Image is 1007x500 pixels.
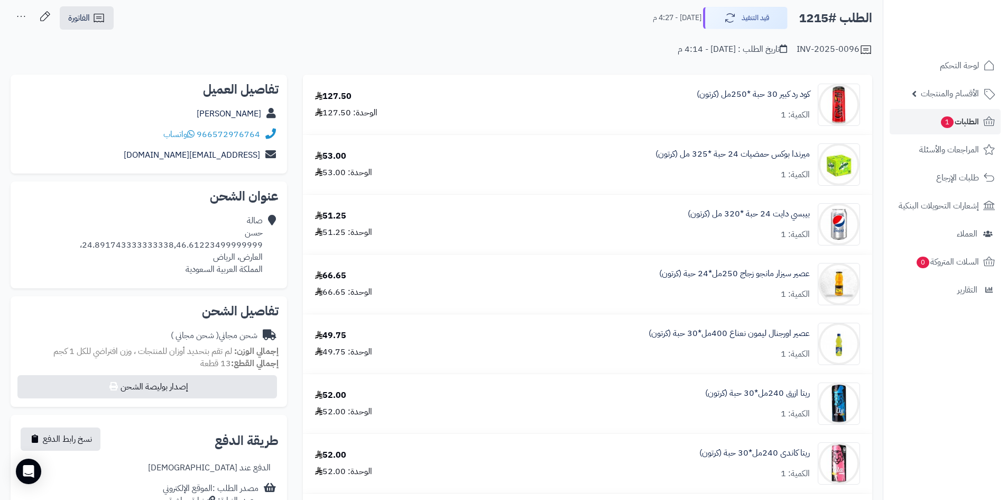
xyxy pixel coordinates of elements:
a: ميرندا بوكس حمضيات 24 حبة *325 مل (كرتون) [655,148,810,160]
h2: عنوان الشحن [19,190,279,203]
div: الكمية: 1 [781,288,810,301]
span: الطلبات [940,114,979,129]
button: قيد التنفيذ [703,7,788,29]
a: عصير اورجنال ليمون نعناع 400مل*30 حبة (كرتون) [649,328,810,340]
a: بيبسي دايت 24 حبة *320 مل (كرتون) [688,208,810,220]
img: 1747593334-qxF5OTEWerP7hB4NEyoyUFLqKCZryJZ6-90x90.jpg [818,203,860,246]
a: واتساب [163,128,195,141]
div: 49.75 [315,330,346,342]
div: الوحدة: 52.00 [315,466,372,478]
img: 1747731382-improved_image-90x90.jpg [818,323,860,365]
div: الكمية: 1 [781,348,810,360]
a: العملاء [890,221,1001,247]
div: الدفع عند [DEMOGRAPHIC_DATA] [148,462,271,474]
button: نسخ رابط الدفع [21,428,100,451]
span: 1 [941,116,954,129]
a: السلات المتروكة0 [890,249,1001,275]
strong: إجمالي القطع: [231,357,279,370]
div: الوحدة: 49.75 [315,346,372,358]
span: 0 [917,257,930,269]
span: طلبات الإرجاع [936,170,979,185]
div: 66.65 [315,270,346,282]
a: عصير سيزار مانجو زجاج 250مل*24 حبة (كرتون) [659,268,810,280]
div: شحن مجاني [171,330,257,342]
div: الوحدة: 51.25 [315,226,372,239]
a: ريتا كاندى 240مل*30 حبة (كرتون) [699,447,810,459]
a: طلبات الإرجاع [890,165,1001,190]
div: الكمية: 1 [781,109,810,121]
h2: تفاصيل الشحن [19,305,279,317]
strong: إجمالي الوزن: [234,345,279,358]
a: التقارير [890,277,1001,303]
img: 1747536125-51jkufB9faL._AC_SL1000-90x90.jpg [818,84,860,126]
div: Open Intercom Messenger [16,459,41,484]
div: الكمية: 1 [781,169,810,181]
a: [EMAIL_ADDRESS][DOMAIN_NAME] [124,149,260,161]
div: 127.50 [315,90,352,103]
div: INV-2025-0096 [797,43,872,56]
div: الوحدة: 53.00 [315,167,372,179]
div: 52.00 [315,389,346,402]
a: المراجعات والأسئلة [890,137,1001,162]
img: 1747651964-Tg8B90rtW6kpZAYhBSFn8sxWBwihyD8q-90x90.jpg [818,263,860,305]
button: إصدار بوليصة الشحن [17,375,277,398]
img: logo-2.png [935,24,997,46]
span: لوحة التحكم [940,58,979,73]
span: إشعارات التحويلات البنكية [899,198,979,213]
a: لوحة التحكم [890,53,1001,78]
div: الكمية: 1 [781,408,810,420]
div: الوحدة: 127.50 [315,107,377,119]
span: نسخ رابط الدفع [43,433,92,446]
a: 966572976764 [197,128,260,141]
span: الفاتورة [68,12,90,24]
a: الفاتورة [60,6,114,30]
a: ريتا ازرق 240مل*30 حبة (كرتون) [705,387,810,399]
div: الكمية: 1 [781,229,810,241]
a: إشعارات التحويلات البنكية [890,193,1001,219]
span: السلات المتروكة [916,254,979,269]
div: 53.00 [315,150,346,162]
h2: الطلب #1215 [799,7,872,29]
small: [DATE] - 4:27 م [653,13,701,23]
div: الوحدة: 66.65 [315,286,372,298]
span: العملاء [957,226,977,241]
h2: تفاصيل العميل [19,83,279,96]
img: 1747569209-83eaaa14-9972-4c0b-8947-81b1c4ef-90x90.jpg [818,143,860,186]
span: التقارير [957,283,977,297]
div: 52.00 [315,449,346,461]
a: الطلبات1 [890,109,1001,134]
a: [PERSON_NAME] [197,107,261,120]
img: 1747743191-71Ws9y4dH7L._AC_SL1500-90x90.jpg [818,383,860,425]
small: 13 قطعة [200,357,279,370]
div: صالة حسن 24.891743333333338,46.61223499999999، العارض، الرياض المملكة العربية السعودية [80,215,263,275]
div: تاريخ الطلب : [DATE] - 4:14 م [678,43,787,56]
a: كود رد كبير 30 حبة *250مل (كرتون) [697,88,810,101]
div: 51.25 [315,210,346,222]
span: الأقسام والمنتجات [921,86,979,101]
h2: طريقة الدفع [215,434,279,447]
span: لم تقم بتحديد أوزان للمنتجات ، وزن افتراضي للكل 1 كجم [53,345,232,358]
div: الكمية: 1 [781,468,810,480]
span: ( شحن مجاني ) [171,329,219,342]
div: الوحدة: 52.00 [315,406,372,418]
img: 1747743335-61FAUaIGCYL._AC_SL1500-90x90.jpg [818,442,860,485]
span: المراجعات والأسئلة [919,142,979,157]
